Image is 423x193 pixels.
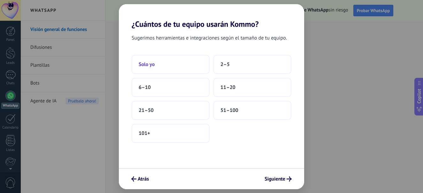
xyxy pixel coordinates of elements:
span: 11–20 [220,84,235,91]
h2: ¿Cuántos de tu equipo usarán Kommo? [119,4,304,29]
button: Solo yo [132,55,210,74]
button: 6–10 [132,78,210,97]
button: 11–20 [213,78,291,97]
span: 6–10 [139,84,151,91]
button: 51–100 [213,101,291,120]
button: 21–50 [132,101,210,120]
button: Siguiente [262,174,295,184]
span: Atrás [138,177,149,181]
span: 21–50 [139,107,154,114]
span: Siguiente [265,177,285,181]
span: Sugerimos herramientas e integraciones según el tamaño de tu equipo. [132,34,287,42]
span: 101+ [139,130,150,137]
button: Atrás [128,174,152,184]
span: 51–100 [220,107,238,114]
button: 101+ [132,124,210,143]
span: Solo yo [139,61,155,68]
span: 2–5 [220,61,230,68]
button: 2–5 [213,55,291,74]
